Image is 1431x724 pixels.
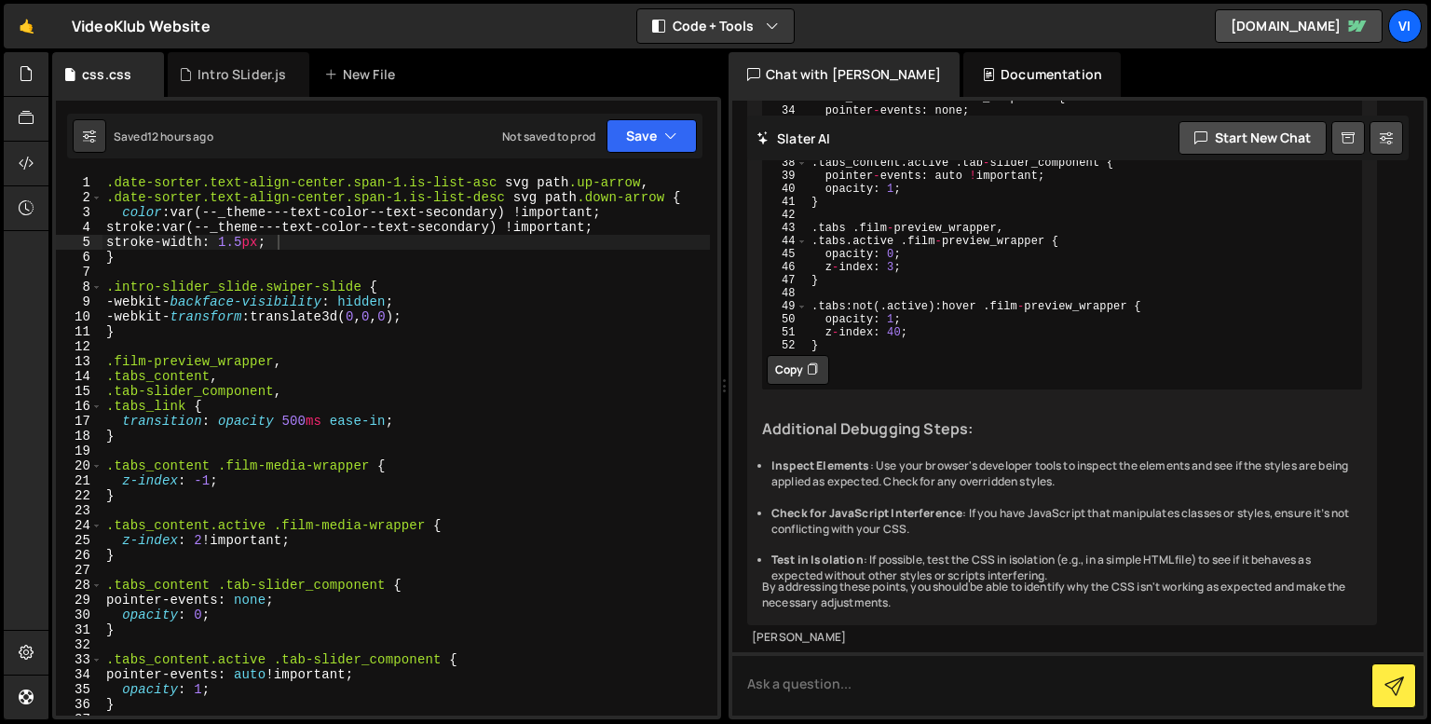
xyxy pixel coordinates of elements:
div: 45 [764,248,807,261]
div: 51 [764,326,807,339]
div: 22 [56,488,102,503]
a: Vi [1388,9,1422,43]
div: 11 [56,324,102,339]
div: 5 [56,235,102,250]
strong: Check for JavaScript Interference [771,505,962,521]
div: 43 [764,222,807,235]
div: 23 [56,503,102,518]
div: 29 [56,593,102,608]
div: 34 [764,104,807,117]
div: Intro SLider.js [198,65,286,84]
div: Documentation [963,52,1121,97]
strong: Test in Isolation [771,552,864,567]
div: 31 [56,622,102,637]
div: 49 [764,300,807,313]
div: 34 [56,667,102,682]
div: 16 [56,399,102,414]
div: [PERSON_NAME] [752,630,1372,646]
div: 9 [56,294,102,309]
div: 24 [56,518,102,533]
h3: Additional Debugging Steps: [762,420,1362,438]
div: css.css [82,65,131,84]
div: 8 [56,280,102,294]
strong: Inspect Elements [771,458,870,473]
div: 1 [56,175,102,190]
div: 15 [56,384,102,399]
div: 4 [56,220,102,235]
div: 19 [56,444,102,458]
div: 32 [56,637,102,652]
button: Copy [767,355,829,385]
div: 10 [56,309,102,324]
div: 7 [56,265,102,280]
a: 🤙 [4,4,49,48]
div: 44 [764,235,807,248]
div: 14 [56,369,102,384]
div: 12 [56,339,102,354]
button: Code + Tools [637,9,794,43]
div: 47 [764,274,807,287]
div: 13 [56,354,102,369]
div: 17 [56,414,102,429]
div: 12 hours ago [147,129,213,144]
div: 35 [56,682,102,697]
div: 39 [764,170,807,183]
div: 3 [56,205,102,220]
h2: Slater AI [756,130,831,147]
div: Not saved to prod [502,129,595,144]
li: : If you have JavaScript that manipulates classes or styles, ensure it’s not conflicting with you... [771,506,1362,538]
div: 41 [764,196,807,209]
div: 40 [764,183,807,196]
div: 42 [764,209,807,222]
div: 50 [764,313,807,326]
div: New File [324,65,402,84]
div: 21 [56,473,102,488]
button: Save [606,119,697,153]
div: 36 [56,697,102,712]
div: 26 [56,548,102,563]
li: : Use your browser's developer tools to inspect the elements and see if the styles are being appl... [771,458,1362,490]
div: 52 [764,339,807,352]
div: 27 [56,563,102,578]
a: [DOMAIN_NAME] [1215,9,1383,43]
div: Chat with [PERSON_NAME] [729,52,960,97]
div: 20 [56,458,102,473]
div: 2 [56,190,102,205]
button: Start new chat [1179,121,1327,155]
div: 48 [764,287,807,300]
li: : If possible, test the CSS in isolation (e.g., in a simple HTML file) to see if it behaves as ex... [771,553,1362,584]
div: 30 [56,608,102,622]
div: 18 [56,429,102,444]
div: 38 [764,157,807,170]
div: 28 [56,578,102,593]
div: 25 [56,533,102,548]
div: Saved [114,129,213,144]
div: 33 [56,652,102,667]
div: 6 [56,250,102,265]
div: VideoKlub Website [72,15,211,37]
div: 46 [764,261,807,274]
